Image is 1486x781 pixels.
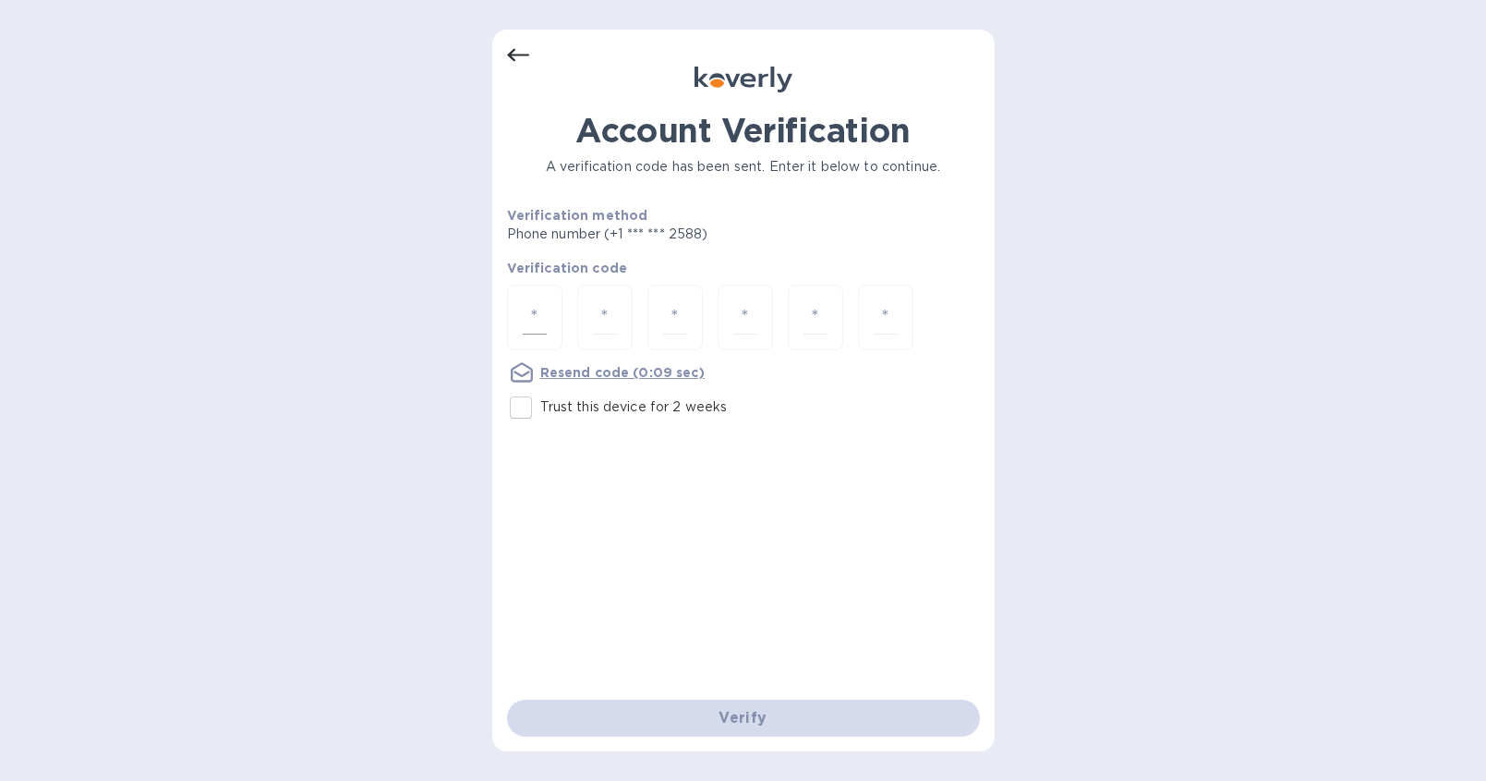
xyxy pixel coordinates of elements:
[507,157,980,177] p: A verification code has been sent. Enter it below to continue.
[507,208,648,223] b: Verification method
[507,259,980,277] p: Verification code
[507,225,850,244] p: Phone number (+1 *** *** 2588)
[507,111,980,150] h1: Account Verification
[540,397,728,417] p: Trust this device for 2 weeks
[540,365,705,380] u: Resend code (0:09 sec)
